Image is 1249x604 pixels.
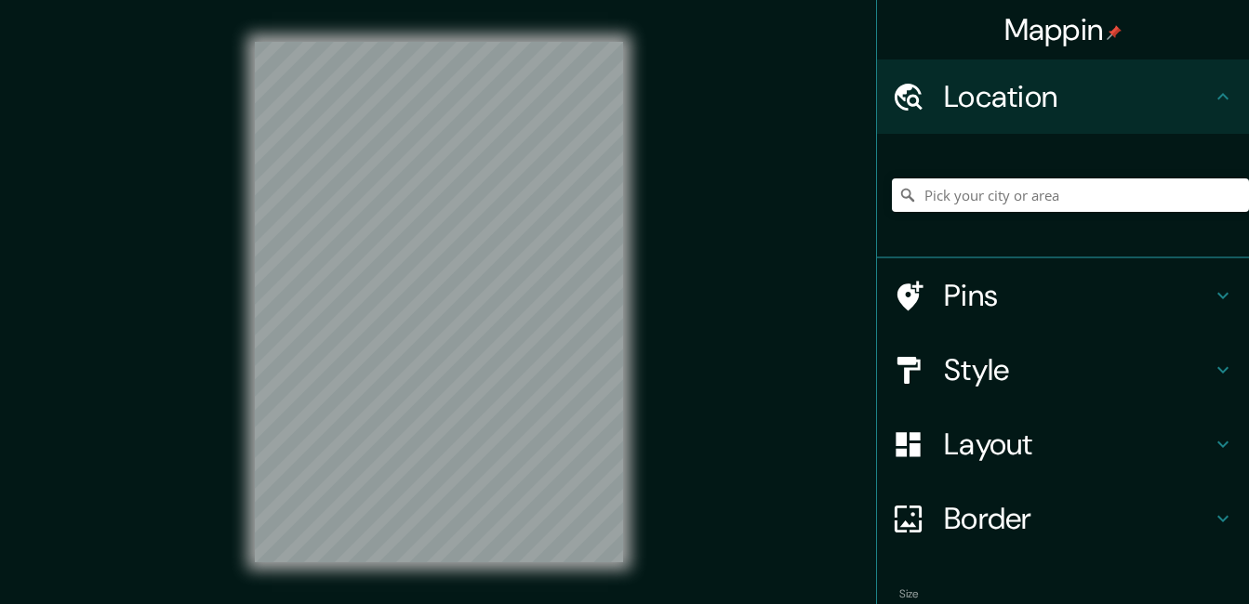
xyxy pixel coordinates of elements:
[877,59,1249,134] div: Location
[1107,25,1122,40] img: pin-icon.png
[944,500,1212,537] h4: Border
[944,426,1212,463] h4: Layout
[255,42,623,562] canvas: Map
[944,277,1212,314] h4: Pins
[1004,11,1123,48] h4: Mappin
[944,351,1212,388] h4: Style
[877,481,1249,556] div: Border
[877,258,1249,333] div: Pins
[877,333,1249,407] div: Style
[944,78,1212,115] h4: Location
[899,586,919,602] label: Size
[877,407,1249,481] div: Layout
[892,178,1249,212] input: Pick your city or area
